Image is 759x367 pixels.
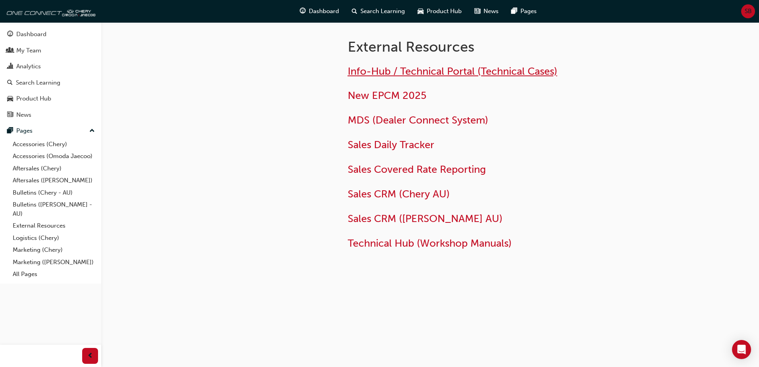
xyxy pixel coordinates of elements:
button: Pages [3,124,98,138]
a: Accessories (Chery) [10,138,98,151]
a: Marketing ([PERSON_NAME]) [10,256,98,268]
h1: External Resources [348,38,608,56]
span: Dashboard [309,7,339,16]
span: up-icon [89,126,95,136]
a: news-iconNews [468,3,505,19]
a: Sales CRM ([PERSON_NAME] AU) [348,212,503,225]
div: Dashboard [16,30,46,39]
a: My Team [3,43,98,58]
span: News [484,7,499,16]
span: SB [745,7,752,16]
span: Product Hub [427,7,462,16]
span: guage-icon [7,31,13,38]
a: car-iconProduct Hub [411,3,468,19]
div: My Team [16,46,41,55]
a: Info-Hub / Technical Portal (Technical Cases) [348,65,557,77]
a: Bulletins ([PERSON_NAME] - AU) [10,199,98,220]
div: Pages [16,126,33,135]
a: Bulletins (Chery - AU) [10,187,98,199]
div: Analytics [16,62,41,71]
a: Search Learning [3,75,98,90]
span: news-icon [7,112,13,119]
a: Logistics (Chery) [10,232,98,244]
div: Search Learning [16,78,60,87]
a: Accessories (Omoda Jaecoo) [10,150,98,162]
span: car-icon [7,95,13,102]
a: Technical Hub (Workshop Manuals) [348,237,512,249]
span: search-icon [7,79,13,87]
span: car-icon [418,6,424,16]
a: MDS (Dealer Connect System) [348,114,488,126]
a: Marketing (Chery) [10,244,98,256]
button: DashboardMy TeamAnalyticsSearch LearningProduct HubNews [3,25,98,124]
span: news-icon [474,6,480,16]
a: search-iconSearch Learning [345,3,411,19]
span: search-icon [352,6,357,16]
div: News [16,110,31,120]
span: prev-icon [87,351,93,361]
span: pages-icon [511,6,517,16]
button: SB [741,4,755,18]
span: people-icon [7,47,13,54]
a: guage-iconDashboard [293,3,345,19]
a: News [3,108,98,122]
a: Dashboard [3,27,98,42]
a: New EPCM 2025 [348,89,426,102]
span: guage-icon [300,6,306,16]
img: oneconnect [4,3,95,19]
a: Sales Covered Rate Reporting [348,163,486,176]
span: Pages [520,7,537,16]
div: Product Hub [16,94,51,103]
span: chart-icon [7,63,13,70]
div: Open Intercom Messenger [732,340,751,359]
a: Sales CRM (Chery AU) [348,188,450,200]
a: Sales Daily Tracker [348,139,434,151]
span: Search Learning [360,7,405,16]
a: All Pages [10,268,98,280]
a: External Resources [10,220,98,232]
a: Product Hub [3,91,98,106]
a: Aftersales ([PERSON_NAME]) [10,174,98,187]
a: Aftersales (Chery) [10,162,98,175]
span: pages-icon [7,127,13,135]
a: pages-iconPages [505,3,543,19]
a: Analytics [3,59,98,74]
